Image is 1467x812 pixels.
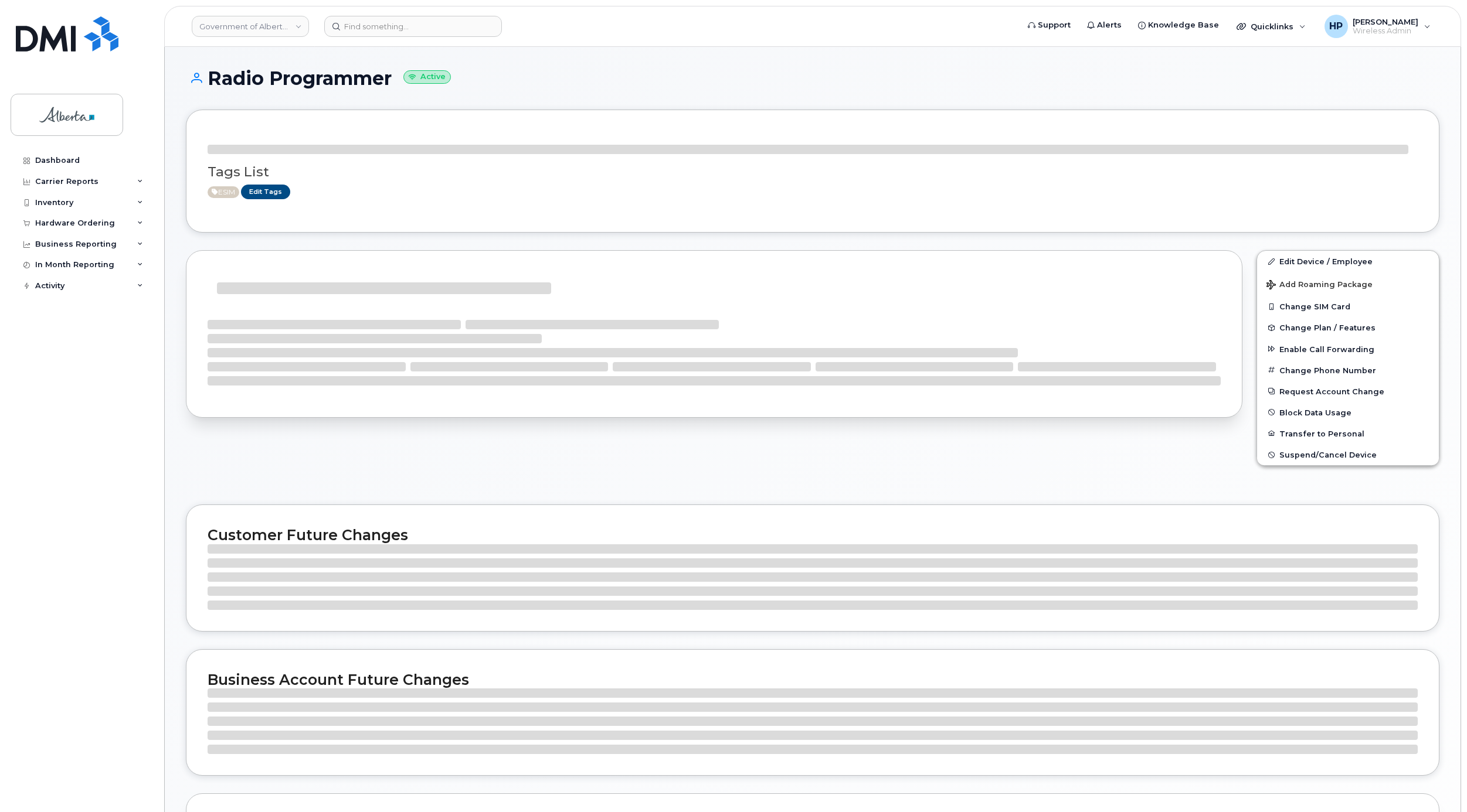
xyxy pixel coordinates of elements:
small: Active [403,70,451,84]
button: Suspend/Cancel Device [1257,444,1439,465]
button: Request Account Change [1257,381,1439,402]
h2: Business Account Future Changes [208,671,1418,688]
button: Change SIM Card [1257,296,1439,317]
button: Add Roaming Package [1257,272,1439,296]
h2: Customer Future Changes [208,526,1418,544]
h3: Tags List [208,165,1418,179]
span: Suspend/Cancel Device [1279,451,1377,459]
a: Edit Device / Employee [1257,251,1439,272]
a: Edit Tags [241,185,290,199]
button: Change Plan / Features [1257,317,1439,338]
span: Enable Call Forwarding [1279,344,1374,353]
h1: Radio Programmer [186,68,1439,88]
button: Block Data Usage [1257,402,1439,423]
button: Transfer to Personal [1257,423,1439,444]
button: Enable Call Forwarding [1257,339,1439,360]
button: Change Phone Number [1257,360,1439,381]
span: Change Plan / Features [1279,323,1376,332]
span: Active [208,186,239,198]
span: Add Roaming Package [1266,280,1373,291]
